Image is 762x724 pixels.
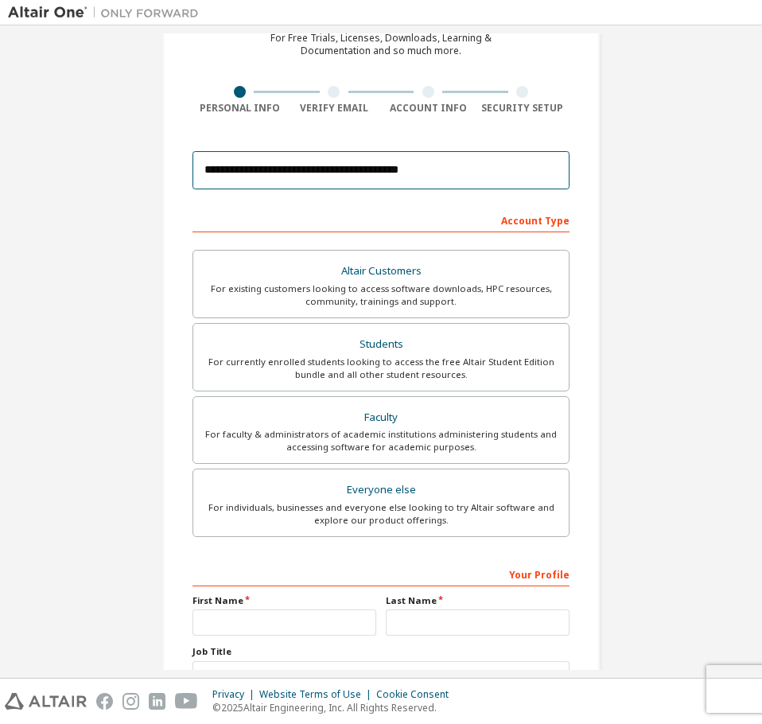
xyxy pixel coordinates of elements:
[203,501,559,527] div: For individuals, businesses and everyone else looking to try Altair software and explore our prod...
[122,693,139,710] img: instagram.svg
[192,207,570,232] div: Account Type
[192,561,570,586] div: Your Profile
[376,688,458,701] div: Cookie Consent
[381,102,476,115] div: Account Info
[203,282,559,308] div: For existing customers looking to access software downloads, HPC resources, community, trainings ...
[192,594,376,607] label: First Name
[287,102,382,115] div: Verify Email
[203,356,559,381] div: For currently enrolled students looking to access the free Altair Student Edition bundle and all ...
[386,594,570,607] label: Last Name
[212,701,458,714] p: © 2025 Altair Engineering, Inc. All Rights Reserved.
[259,688,376,701] div: Website Terms of Use
[203,407,559,429] div: Faculty
[270,32,492,57] div: For Free Trials, Licenses, Downloads, Learning & Documentation and so much more.
[8,5,207,21] img: Altair One
[212,688,259,701] div: Privacy
[192,102,287,115] div: Personal Info
[203,428,559,453] div: For faculty & administrators of academic institutions administering students and accessing softwa...
[5,693,87,710] img: altair_logo.svg
[192,645,570,658] label: Job Title
[203,260,559,282] div: Altair Customers
[203,333,559,356] div: Students
[476,102,570,115] div: Security Setup
[149,693,165,710] img: linkedin.svg
[96,693,113,710] img: facebook.svg
[203,479,559,501] div: Everyone else
[175,693,198,710] img: youtube.svg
